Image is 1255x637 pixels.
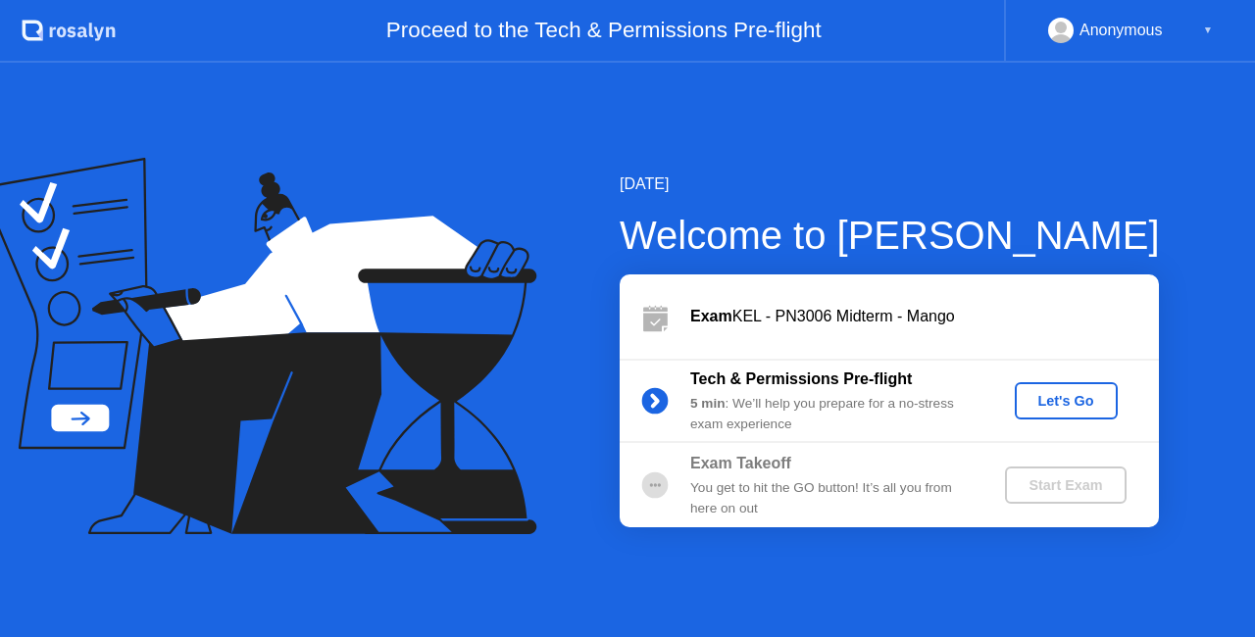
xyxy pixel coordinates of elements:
button: Let's Go [1015,382,1118,419]
b: Exam [690,308,732,324]
div: Welcome to [PERSON_NAME] [620,206,1160,265]
div: KEL - PN3006 Midterm - Mango [690,305,1159,328]
b: Exam Takeoff [690,455,791,471]
div: Anonymous [1079,18,1163,43]
div: ▼ [1203,18,1213,43]
div: Start Exam [1013,477,1118,493]
div: [DATE] [620,172,1160,196]
div: : We’ll help you prepare for a no-stress exam experience [690,394,973,434]
b: Tech & Permissions Pre-flight [690,370,912,387]
b: 5 min [690,396,726,411]
div: You get to hit the GO button! It’s all you from here on out [690,478,973,518]
div: Let's Go [1023,393,1110,409]
button: Start Exam [1005,466,1126,504]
